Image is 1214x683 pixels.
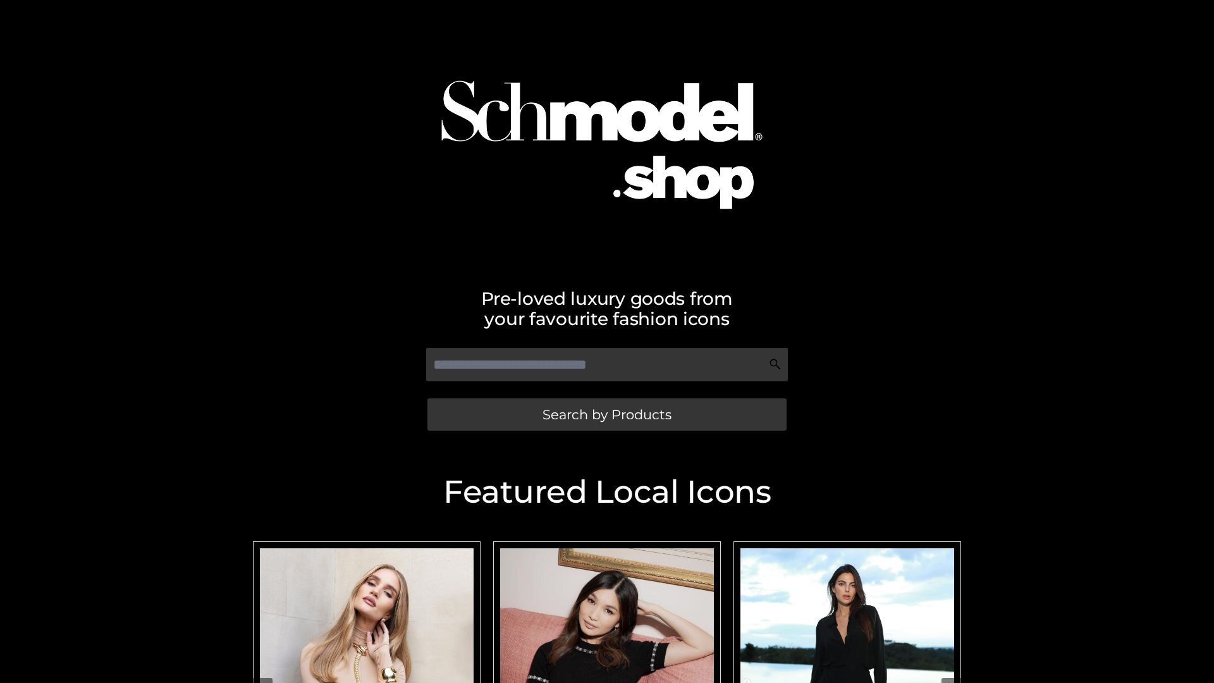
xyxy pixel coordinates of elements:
span: Search by Products [543,408,671,421]
h2: Pre-loved luxury goods from your favourite fashion icons [247,288,967,329]
h2: Featured Local Icons​ [247,476,967,508]
a: Search by Products [427,398,787,431]
img: Search Icon [769,358,782,371]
